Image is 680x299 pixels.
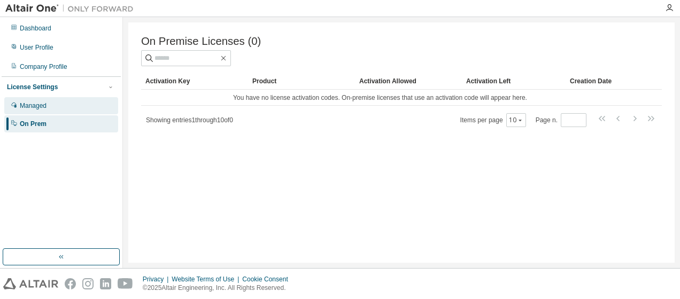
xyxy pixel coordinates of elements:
button: 10 [509,116,523,124]
div: Privacy [143,275,172,284]
div: Creation Date [570,73,615,90]
div: Website Terms of Use [172,275,242,284]
div: Activation Allowed [359,73,458,90]
span: On Premise Licenses (0) [141,35,261,48]
div: User Profile [20,43,53,52]
img: youtube.svg [118,278,133,289]
span: Showing entries 1 through 10 of 0 [146,116,233,124]
div: Dashboard [20,24,51,33]
div: Activation Left [466,73,561,90]
img: linkedin.svg [100,278,111,289]
td: You have no license activation codes. On-premise licenses that use an activation code will appear... [141,90,619,106]
div: Company Profile [20,62,67,71]
div: On Prem [20,120,47,128]
img: facebook.svg [65,278,76,289]
p: © 2025 Altair Engineering, Inc. All Rights Reserved. [143,284,295,293]
img: altair_logo.svg [3,278,58,289]
div: Managed [20,101,47,110]
div: Cookie Consent [242,275,294,284]
div: License Settings [7,83,58,91]
div: Product [252,73,351,90]
span: Items per page [460,113,526,127]
div: Activation Key [145,73,244,90]
img: Altair One [5,3,139,14]
span: Page n. [536,113,586,127]
img: instagram.svg [82,278,94,289]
